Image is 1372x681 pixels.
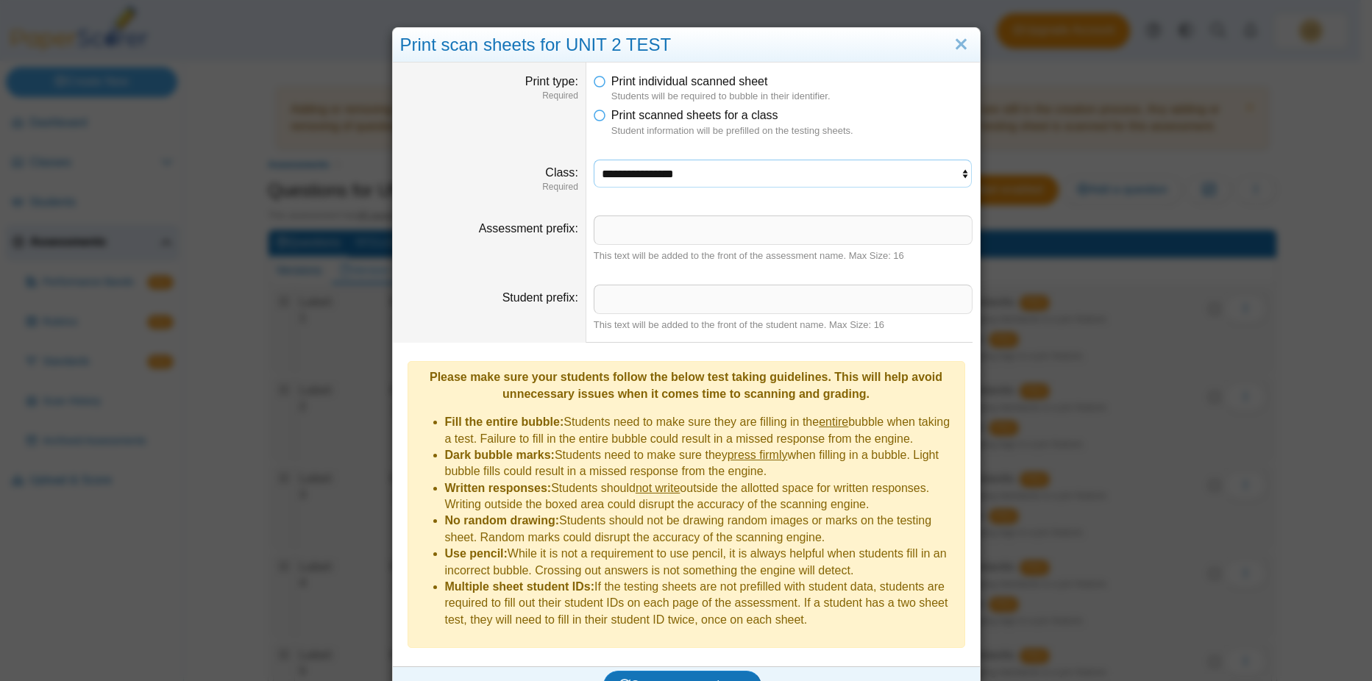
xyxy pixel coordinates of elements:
[445,480,957,513] li: Students should outside the allotted space for written responses. Writing outside the boxed area ...
[445,546,957,579] li: While it is not a requirement to use pencil, it is always helpful when students fill in an incorr...
[445,579,957,628] li: If the testing sheets are not prefilled with student data, students are required to fill out thei...
[445,414,957,447] li: Students need to make sure they are filling in the bubble when taking a test. Failure to fill in ...
[611,109,778,121] span: Print scanned sheets for a class
[430,371,942,399] b: Please make sure your students follow the below test taking guidelines. This will help avoid unne...
[611,90,973,103] dfn: Students will be required to bubble in their identifier.
[400,90,578,102] dfn: Required
[479,222,578,235] label: Assessment prefix
[594,249,973,263] div: This text will be added to the front of the assessment name. Max Size: 16
[445,447,957,480] li: Students need to make sure they when filling in a bubble. Light bubble fills could result in a mi...
[545,166,577,179] label: Class
[445,547,508,560] b: Use pencil:
[728,449,788,461] u: press firmly
[950,32,973,57] a: Close
[502,291,578,304] label: Student prefix
[445,449,555,461] b: Dark bubble marks:
[445,580,595,593] b: Multiple sheet student IDs:
[611,75,768,88] span: Print individual scanned sheet
[525,75,578,88] label: Print type
[636,482,680,494] u: not write
[445,513,957,546] li: Students should not be drawing random images or marks on the testing sheet. Random marks could di...
[445,416,564,428] b: Fill the entire bubble:
[611,124,973,138] dfn: Student information will be prefilled on the testing sheets.
[393,28,980,63] div: Print scan sheets for UNIT 2 TEST
[819,416,848,428] u: entire
[594,318,973,332] div: This text will be added to the front of the student name. Max Size: 16
[445,514,560,527] b: No random drawing:
[445,482,552,494] b: Written responses:
[400,181,578,193] dfn: Required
